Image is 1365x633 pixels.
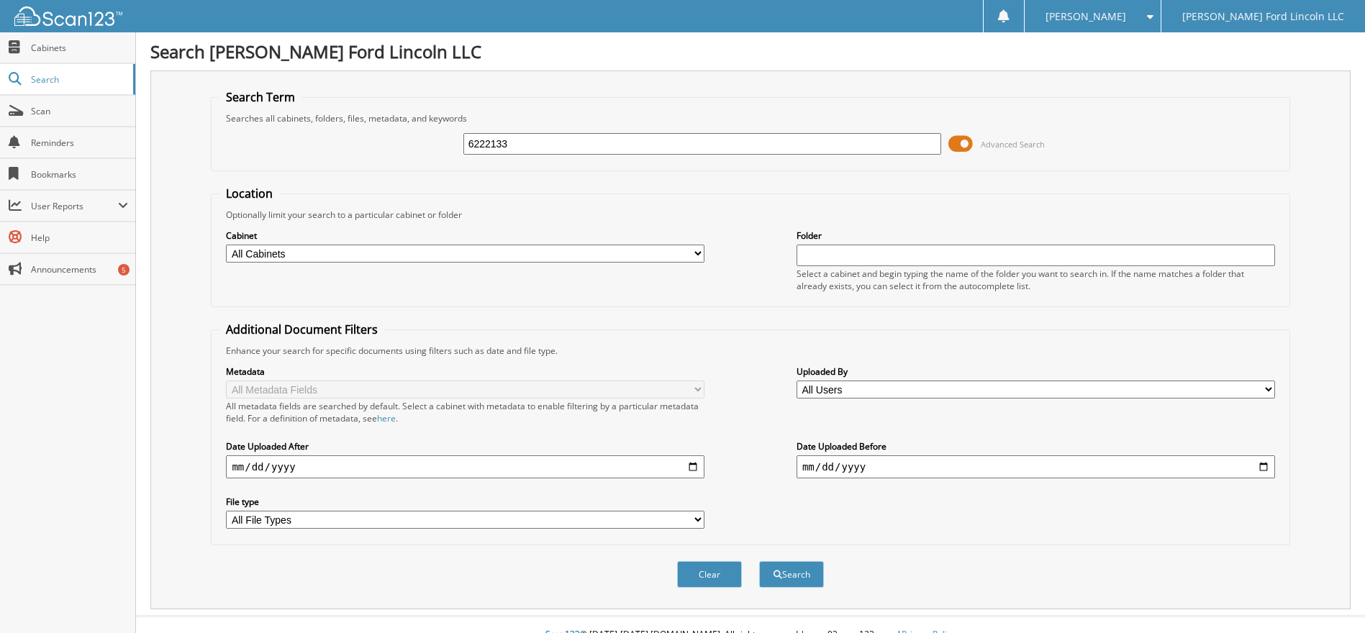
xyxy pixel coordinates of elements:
[797,229,1275,242] label: Folder
[31,232,128,244] span: Help
[31,263,128,275] span: Announcements
[797,440,1275,452] label: Date Uploaded Before
[31,73,126,86] span: Search
[219,322,385,337] legend: Additional Document Filters
[1293,564,1365,633] iframe: Chat Widget
[219,345,1282,357] div: Enhance your search for specific documents using filters such as date and file type.
[31,42,128,54] span: Cabinets
[1182,12,1344,21] span: [PERSON_NAME] Ford Lincoln LLC
[219,89,302,105] legend: Search Term
[219,209,1282,221] div: Optionally limit your search to a particular cabinet or folder
[377,412,396,424] a: here
[31,137,128,149] span: Reminders
[219,186,280,201] legend: Location
[219,112,1282,124] div: Searches all cabinets, folders, files, metadata, and keywords
[981,139,1045,150] span: Advanced Search
[226,400,704,424] div: All metadata fields are searched by default. Select a cabinet with metadata to enable filtering b...
[797,268,1275,292] div: Select a cabinet and begin typing the name of the folder you want to search in. If the name match...
[226,365,704,378] label: Metadata
[1046,12,1126,21] span: [PERSON_NAME]
[797,365,1275,378] label: Uploaded By
[31,105,128,117] span: Scan
[118,264,130,275] div: 5
[150,40,1351,63] h1: Search [PERSON_NAME] Ford Lincoln LLC
[14,6,122,26] img: scan123-logo-white.svg
[226,455,704,478] input: start
[797,455,1275,478] input: end
[31,168,128,181] span: Bookmarks
[677,561,742,588] button: Clear
[226,496,704,508] label: File type
[759,561,824,588] button: Search
[226,229,704,242] label: Cabinet
[226,440,704,452] label: Date Uploaded After
[31,200,118,212] span: User Reports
